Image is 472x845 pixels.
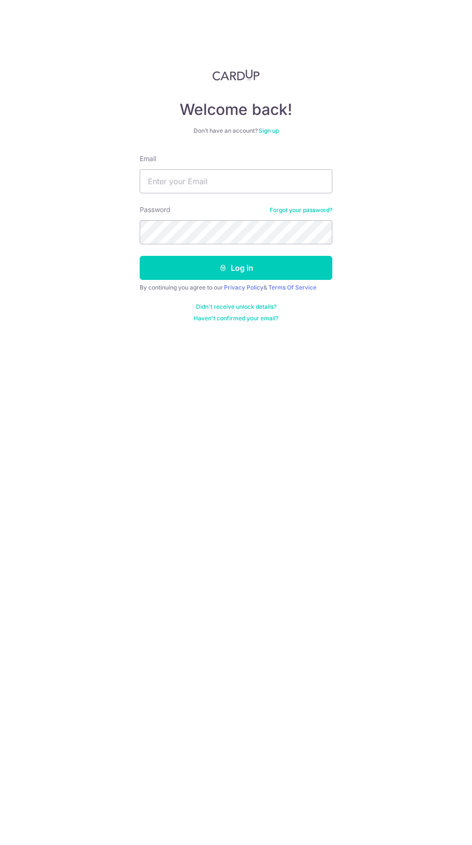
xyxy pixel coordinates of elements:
[224,284,263,291] a: Privacy Policy
[194,315,278,322] a: Haven't confirmed your email?
[140,205,170,214] label: Password
[212,69,260,81] img: CardUp Logo
[270,206,332,214] a: Forgot your password?
[259,127,279,134] a: Sign up
[196,303,276,311] a: Didn't receive unlock details?
[140,127,332,135] div: Don’t have an account?
[268,284,316,291] a: Terms Of Service
[140,169,332,193] input: Enter your Email
[140,256,332,280] button: Log in
[140,284,332,291] div: By continuing you agree to our &
[140,154,156,164] label: Email
[140,100,332,119] h4: Welcome back!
